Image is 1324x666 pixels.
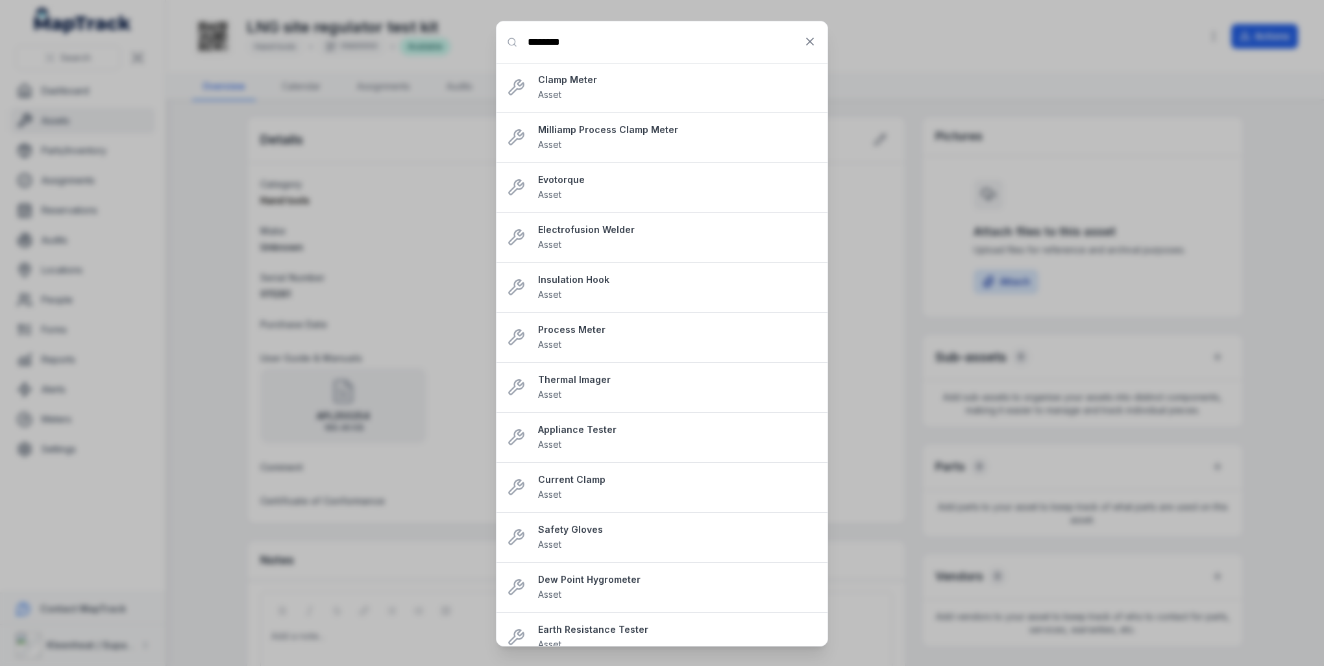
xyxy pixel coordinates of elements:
[538,623,817,652] a: Earth Resistance TesterAsset
[538,73,817,102] a: Clamp MeterAsset
[538,339,561,350] span: Asset
[538,223,817,252] a: Electrofusion WelderAsset
[538,89,561,100] span: Asset
[538,123,817,136] strong: Milliamp Process Clamp Meter
[538,539,561,550] span: Asset
[538,473,817,486] strong: Current Clamp
[538,173,817,202] a: EvotorqueAsset
[538,73,817,86] strong: Clamp Meter
[538,373,817,386] strong: Thermal Imager
[538,473,817,502] a: Current ClampAsset
[538,323,817,336] strong: Process Meter
[538,139,561,150] span: Asset
[538,239,561,250] span: Asset
[538,623,817,636] strong: Earth Resistance Tester
[538,439,561,450] span: Asset
[538,173,817,186] strong: Evotorque
[538,423,817,436] strong: Appliance Tester
[538,639,561,650] span: Asset
[538,573,817,586] strong: Dew Point Hygrometer
[538,573,817,602] a: Dew Point HygrometerAsset
[538,523,817,552] a: Safety GlovesAsset
[538,273,817,302] a: Insulation HookAsset
[538,373,817,402] a: Thermal ImagerAsset
[538,389,561,400] span: Asset
[538,223,817,236] strong: Electrofusion Welder
[538,123,817,152] a: Milliamp Process Clamp MeterAsset
[538,189,561,200] span: Asset
[538,523,817,536] strong: Safety Gloves
[538,323,817,352] a: Process MeterAsset
[538,273,817,286] strong: Insulation Hook
[538,289,561,300] span: Asset
[538,423,817,452] a: Appliance TesterAsset
[538,589,561,600] span: Asset
[538,489,561,500] span: Asset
